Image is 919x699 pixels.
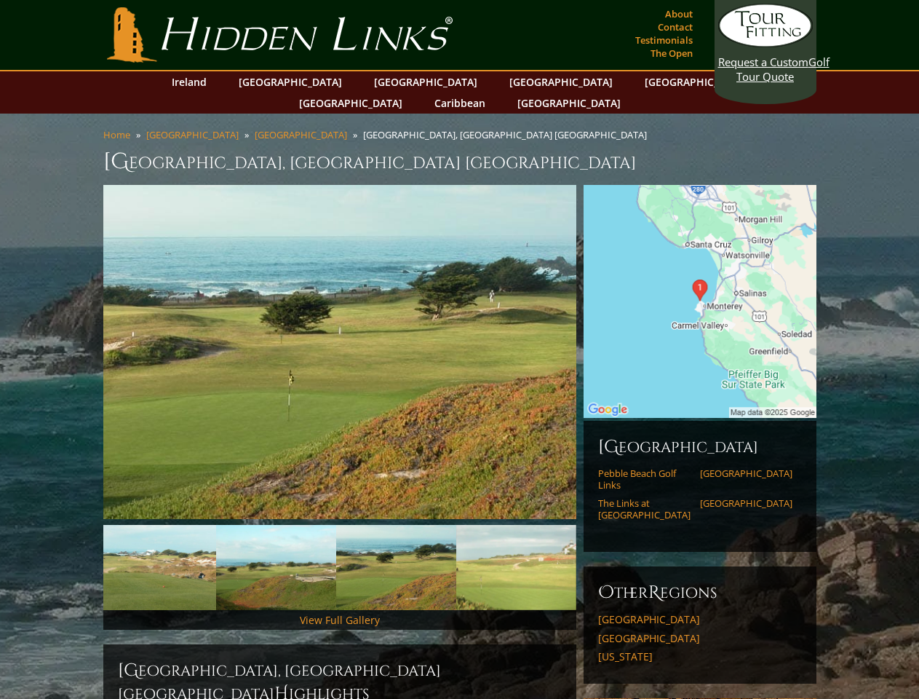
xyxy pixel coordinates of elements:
a: [GEOGRAPHIC_DATA] [146,128,239,141]
a: View Full Gallery [300,613,380,627]
span: R [648,581,660,604]
a: The Open [647,43,696,63]
a: [GEOGRAPHIC_DATA] [255,128,347,141]
a: [GEOGRAPHIC_DATA] [231,71,349,92]
a: [GEOGRAPHIC_DATA] [700,467,792,479]
a: [GEOGRAPHIC_DATA] [700,497,792,509]
a: [GEOGRAPHIC_DATA] [598,613,802,626]
span: Request a Custom [718,55,808,69]
li: [GEOGRAPHIC_DATA], [GEOGRAPHIC_DATA] [GEOGRAPHIC_DATA] [363,128,653,141]
a: Request a CustomGolf Tour Quote [718,4,813,84]
a: [GEOGRAPHIC_DATA] [598,632,802,645]
a: Contact [654,17,696,37]
a: [GEOGRAPHIC_DATA] [637,71,755,92]
a: [GEOGRAPHIC_DATA] [367,71,485,92]
a: Pebble Beach Golf Links [598,467,691,491]
h6: [GEOGRAPHIC_DATA] [598,435,802,459]
h6: ther egions [598,581,802,604]
a: [US_STATE] [598,650,802,663]
h1: [GEOGRAPHIC_DATA], [GEOGRAPHIC_DATA] [GEOGRAPHIC_DATA] [103,147,816,176]
a: Ireland [164,71,214,92]
a: [GEOGRAPHIC_DATA] [510,92,628,114]
a: Home [103,128,130,141]
a: [GEOGRAPHIC_DATA] [292,92,410,114]
a: About [661,4,696,24]
a: Caribbean [427,92,493,114]
a: Testimonials [632,30,696,50]
span: O [598,581,614,604]
a: The Links at [GEOGRAPHIC_DATA] [598,497,691,521]
a: [GEOGRAPHIC_DATA] [502,71,620,92]
img: Google Map of 77 Asilomar Coastal Trail, Pacific Grove, CA 93950 [584,185,816,418]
